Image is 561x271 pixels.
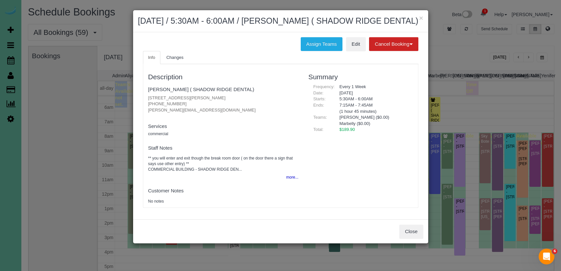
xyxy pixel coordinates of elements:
h4: Staff Notes [148,145,299,151]
button: Cancel Booking [369,37,418,51]
button: Assign Teams [301,37,342,51]
li: Marbelly ($0.00) [339,121,408,127]
h3: Description [148,73,299,81]
a: Edit [346,37,366,51]
pre: No notes [148,199,299,204]
div: 5:30AM - 6:00AM [335,96,413,102]
pre: ** you will enter and exit though the break room door ( on the door there a sign that says use ot... [148,156,299,172]
a: [PERSON_NAME] ( SHADOW RIDGE DENTAL) [148,86,254,92]
p: [STREET_ADDRESS][PERSON_NAME] [PHONE_NUMBER] [PERSON_NAME][EMAIL_ADDRESS][DOMAIN_NAME] [148,95,299,113]
div: Every 1 Week [335,84,413,90]
span: Frequency: [313,84,335,89]
span: 6 [552,249,557,254]
h4: Services [148,124,299,129]
span: Date: [313,90,323,95]
div: [DATE] [335,90,413,96]
span: Starts: [313,96,326,101]
h2: [DATE] / 5:30AM - 6:00AM / [PERSON_NAME] ( SHADOW RIDGE DENTAL) [138,15,423,27]
a: Info [143,51,161,64]
button: Close [399,225,423,238]
h5: commercial [148,132,299,136]
li: [PERSON_NAME] ($0.00) [339,114,408,121]
span: Total: [313,127,323,132]
button: more... [282,173,298,182]
span: Teams: [313,115,327,120]
span: Info [148,55,155,60]
span: Ends: [313,103,324,108]
span: $189.90 [339,127,355,132]
a: Changes [161,51,189,64]
h3: Summary [308,73,413,81]
span: Changes [166,55,183,60]
button: × [419,14,423,21]
div: 7:15AM - 7:45AM (1 hour 45 minutes) [335,102,413,114]
h4: Customer Notes [148,188,299,194]
iframe: Intercom live chat [539,249,554,264]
